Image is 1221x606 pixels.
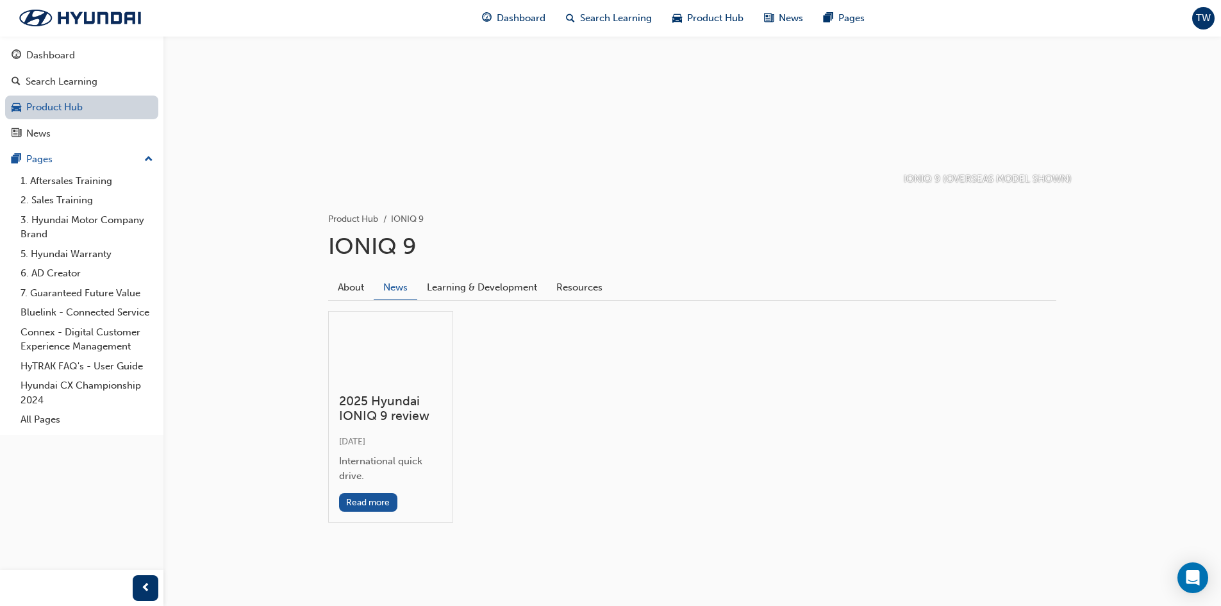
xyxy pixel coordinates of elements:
p: IONIQ 9 (OVERSEAS MODEL SHOWN) [904,172,1072,187]
span: Pages [838,11,865,26]
a: News [374,275,417,300]
a: pages-iconPages [813,5,875,31]
a: 2025 Hyundai IONIQ 9 review[DATE]International quick drive.Read more [328,311,453,523]
span: guage-icon [482,10,492,26]
a: 5. Hyundai Warranty [15,244,158,264]
a: 7. Guaranteed Future Value [15,283,158,303]
span: Search Learning [580,11,652,26]
a: car-iconProduct Hub [662,5,754,31]
a: 6. AD Creator [15,264,158,283]
span: car-icon [12,102,21,114]
a: About [328,275,374,299]
button: Pages [5,147,158,171]
span: Dashboard [497,11,545,26]
div: International quick drive. [339,454,442,483]
a: HyTRAK FAQ's - User Guide [15,357,158,376]
span: Product Hub [687,11,743,26]
li: IONIQ 9 [391,212,424,227]
button: Read more [339,493,397,512]
a: Search Learning [5,70,158,94]
a: 3. Hyundai Motor Company Brand [15,210,158,244]
span: pages-icon [824,10,833,26]
a: Dashboard [5,44,158,67]
div: Search Learning [26,74,97,89]
span: News [779,11,803,26]
span: car-icon [672,10,682,26]
button: DashboardSearch LearningProduct HubNews [5,41,158,147]
a: 1. Aftersales Training [15,171,158,191]
a: Product Hub [5,96,158,119]
span: search-icon [566,10,575,26]
span: search-icon [12,76,21,88]
button: TW [1192,7,1215,29]
a: Hyundai CX Championship 2024 [15,376,158,410]
span: guage-icon [12,50,21,62]
a: Bluelink - Connected Service [15,303,158,323]
h3: 2025 Hyundai IONIQ 9 review [339,394,442,424]
a: 2. Sales Training [15,190,158,210]
a: All Pages [15,410,158,430]
a: News [5,122,158,146]
a: Connex - Digital Customer Experience Management [15,323,158,357]
span: prev-icon [141,580,151,596]
a: search-iconSearch Learning [556,5,662,31]
span: pages-icon [12,154,21,165]
span: news-icon [12,128,21,140]
a: Learning & Development [417,275,547,299]
span: [DATE] [339,436,365,447]
span: TW [1196,11,1211,26]
div: News [26,126,51,141]
a: news-iconNews [754,5,813,31]
div: Dashboard [26,48,75,63]
span: news-icon [764,10,774,26]
a: Resources [547,275,612,299]
a: guage-iconDashboard [472,5,556,31]
span: up-icon [144,151,153,168]
img: Trak [6,4,154,31]
a: Product Hub [328,214,378,224]
div: Pages [26,152,53,167]
h1: IONIQ 9 [328,232,1056,260]
div: Open Intercom Messenger [1177,562,1208,593]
